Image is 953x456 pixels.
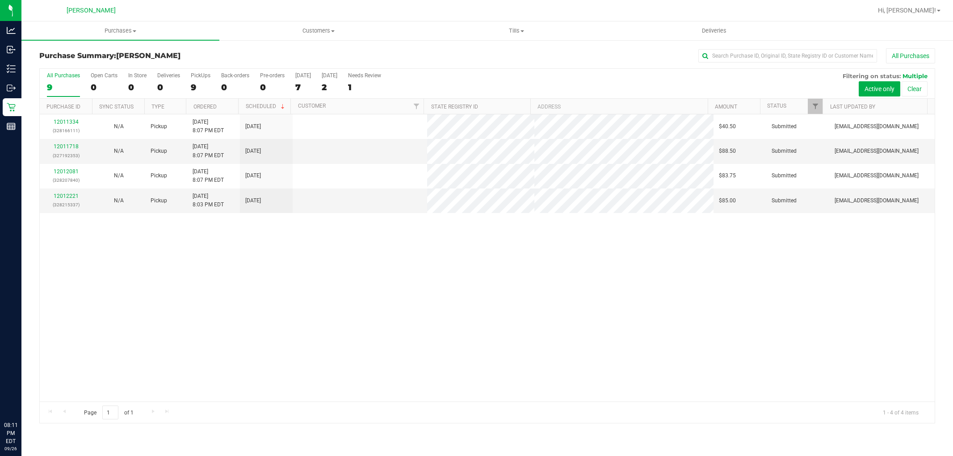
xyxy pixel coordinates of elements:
[9,385,36,411] iframe: Resource center
[114,172,124,180] button: N/A
[114,172,124,179] span: Not Applicable
[886,48,935,63] button: All Purchases
[4,421,17,445] p: 08:11 PM EDT
[7,26,16,35] inline-svg: Analytics
[219,21,417,40] a: Customers
[878,7,936,14] span: Hi, [PERSON_NAME]!
[151,122,167,131] span: Pickup
[157,72,180,79] div: Deliveries
[298,103,326,109] a: Customer
[45,126,87,135] p: (328166111)
[151,104,164,110] a: Type
[45,201,87,209] p: (328215337)
[221,72,249,79] div: Back-orders
[245,197,261,205] span: [DATE]
[7,103,16,112] inline-svg: Retail
[835,172,919,180] span: [EMAIL_ADDRESS][DOMAIN_NAME]
[295,72,311,79] div: [DATE]
[715,104,737,110] a: Amount
[835,147,919,155] span: [EMAIL_ADDRESS][DOMAIN_NAME]
[76,406,141,419] span: Page of 1
[193,118,224,135] span: [DATE] 8:07 PM EDT
[245,172,261,180] span: [DATE]
[114,147,124,155] button: N/A
[903,72,928,79] span: Multiple
[615,21,813,40] a: Deliveries
[91,82,118,92] div: 0
[719,122,736,131] span: $40.50
[260,82,285,92] div: 0
[151,197,167,205] span: Pickup
[7,122,16,131] inline-svg: Reports
[772,122,797,131] span: Submitted
[114,123,124,130] span: Not Applicable
[418,27,615,35] span: Tills
[322,82,337,92] div: 2
[54,143,79,150] a: 12011718
[46,104,80,110] a: Purchase ID
[902,81,928,96] button: Clear
[808,99,823,114] a: Filter
[220,27,417,35] span: Customers
[47,72,80,79] div: All Purchases
[245,122,261,131] span: [DATE]
[191,82,210,92] div: 9
[102,406,118,419] input: 1
[245,147,261,155] span: [DATE]
[260,72,285,79] div: Pre-orders
[114,197,124,205] button: N/A
[295,82,311,92] div: 7
[835,122,919,131] span: [EMAIL_ADDRESS][DOMAIN_NAME]
[26,383,37,394] iframe: Resource center unread badge
[114,122,124,131] button: N/A
[54,119,79,125] a: 12011334
[39,52,338,60] h3: Purchase Summary:
[348,72,381,79] div: Needs Review
[47,82,80,92] div: 9
[193,142,224,159] span: [DATE] 8:07 PM EDT
[151,147,167,155] span: Pickup
[21,21,219,40] a: Purchases
[431,104,478,110] a: State Registry ID
[221,82,249,92] div: 0
[114,148,124,154] span: Not Applicable
[719,172,736,180] span: $83.75
[7,64,16,73] inline-svg: Inventory
[409,99,424,114] a: Filter
[830,104,875,110] a: Last Updated By
[843,72,901,79] span: Filtering on status:
[45,176,87,184] p: (328207840)
[54,168,79,175] a: 12012081
[99,104,134,110] a: Sync Status
[698,49,877,63] input: Search Purchase ID, Original ID, State Registry ID or Customer Name...
[193,167,224,184] span: [DATE] 8:07 PM EDT
[719,147,736,155] span: $88.50
[157,82,180,92] div: 0
[322,72,337,79] div: [DATE]
[193,192,224,209] span: [DATE] 8:03 PM EDT
[114,197,124,204] span: Not Applicable
[417,21,615,40] a: Tills
[7,84,16,92] inline-svg: Outbound
[835,197,919,205] span: [EMAIL_ADDRESS][DOMAIN_NAME]
[4,445,17,452] p: 09/26
[530,99,708,114] th: Address
[719,197,736,205] span: $85.00
[772,172,797,180] span: Submitted
[7,45,16,54] inline-svg: Inbound
[193,104,217,110] a: Ordered
[348,82,381,92] div: 1
[21,27,219,35] span: Purchases
[128,82,147,92] div: 0
[67,7,116,14] span: [PERSON_NAME]
[690,27,739,35] span: Deliveries
[116,51,181,60] span: [PERSON_NAME]
[191,72,210,79] div: PickUps
[151,172,167,180] span: Pickup
[45,151,87,160] p: (327192353)
[128,72,147,79] div: In Store
[246,103,286,109] a: Scheduled
[876,406,926,419] span: 1 - 4 of 4 items
[772,197,797,205] span: Submitted
[91,72,118,79] div: Open Carts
